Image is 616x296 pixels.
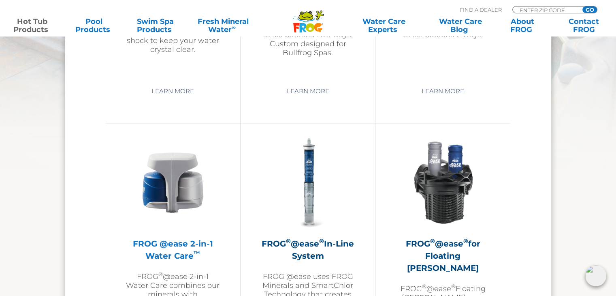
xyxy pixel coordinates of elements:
[437,17,484,34] a: Water CareBlog
[396,238,490,274] h2: FROG @ease for Floating [PERSON_NAME]
[498,17,546,34] a: AboutFROG
[582,6,597,13] input: GO
[132,17,179,34] a: Swim SpaProducts
[430,237,435,245] sup: ®
[319,237,324,245] sup: ®
[232,24,236,30] sup: ∞
[8,17,56,34] a: Hot TubProducts
[126,135,220,230] img: @ease-2-in-1-Holder-v2-300x300.png
[345,17,423,34] a: Water CareExperts
[193,17,253,34] a: Fresh MineralWater∞
[194,249,200,257] sup: ™
[396,135,490,230] img: InLineWeir_Front_High_inserting-v2-300x300.png
[463,237,468,245] sup: ®
[451,283,456,290] sup: ®
[519,6,573,13] input: Zip Code Form
[412,84,473,99] a: Learn More
[422,283,426,290] sup: ®
[261,238,355,262] h2: FROG @ease In-Line System
[261,135,355,230] img: inline-system-300x300.png
[585,265,606,286] img: openIcon
[560,17,608,34] a: ContactFROG
[460,6,502,13] p: Find A Dealer
[286,237,291,245] sup: ®
[126,238,220,262] h2: FROG @ease 2-in-1 Water Care
[142,84,203,99] a: Learn More
[70,17,117,34] a: PoolProducts
[158,271,163,277] sup: ®
[277,84,338,99] a: Learn More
